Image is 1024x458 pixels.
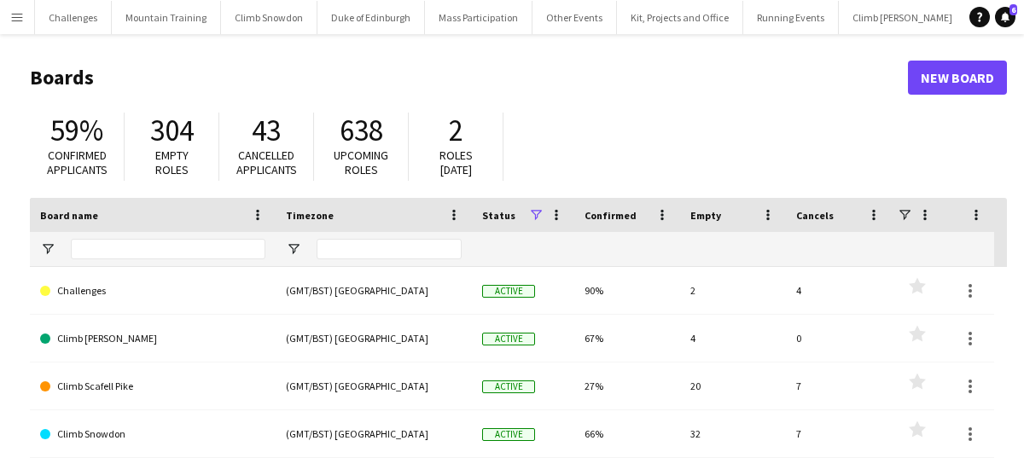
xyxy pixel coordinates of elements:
[40,209,98,222] span: Board name
[276,362,472,409] div: (GMT/BST) [GEOGRAPHIC_DATA]
[995,7,1015,27] a: 6
[482,380,535,393] span: Active
[690,209,721,222] span: Empty
[574,410,680,457] div: 66%
[35,1,112,34] button: Challenges
[839,1,967,34] button: Climb [PERSON_NAME]
[585,209,637,222] span: Confirmed
[482,333,535,345] span: Active
[482,209,515,222] span: Status
[786,362,892,409] div: 7
[532,1,617,34] button: Other Events
[449,112,463,149] span: 2
[40,410,265,458] a: Climb Snowdon
[574,315,680,362] div: 67%
[252,112,281,149] span: 43
[743,1,839,34] button: Running Events
[286,209,334,222] span: Timezone
[40,267,265,315] a: Challenges
[47,148,108,177] span: Confirmed applicants
[908,61,1007,95] a: New Board
[796,209,834,222] span: Cancels
[340,112,383,149] span: 638
[50,112,103,149] span: 59%
[482,428,535,441] span: Active
[574,267,680,314] div: 90%
[276,267,472,314] div: (GMT/BST) [GEOGRAPHIC_DATA]
[680,315,786,362] div: 4
[276,315,472,362] div: (GMT/BST) [GEOGRAPHIC_DATA]
[155,148,189,177] span: Empty roles
[150,112,194,149] span: 304
[439,148,473,177] span: Roles [DATE]
[71,239,265,259] input: Board name Filter Input
[317,1,425,34] button: Duke of Edinburgh
[425,1,532,34] button: Mass Participation
[236,148,297,177] span: Cancelled applicants
[112,1,221,34] button: Mountain Training
[786,267,892,314] div: 4
[786,315,892,362] div: 0
[40,315,265,362] a: Climb [PERSON_NAME]
[680,362,786,409] div: 20
[574,362,680,409] div: 27%
[40,362,265,410] a: Climb Scafell Pike
[680,410,786,457] div: 32
[617,1,743,34] button: Kit, Projects and Office
[40,241,55,257] button: Open Filter Menu
[786,410,892,457] div: 7
[482,285,535,298] span: Active
[334,148,388,177] span: Upcoming roles
[1009,4,1017,15] span: 6
[30,65,908,90] h1: Boards
[276,410,472,457] div: (GMT/BST) [GEOGRAPHIC_DATA]
[680,267,786,314] div: 2
[317,239,462,259] input: Timezone Filter Input
[286,241,301,257] button: Open Filter Menu
[221,1,317,34] button: Climb Snowdon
